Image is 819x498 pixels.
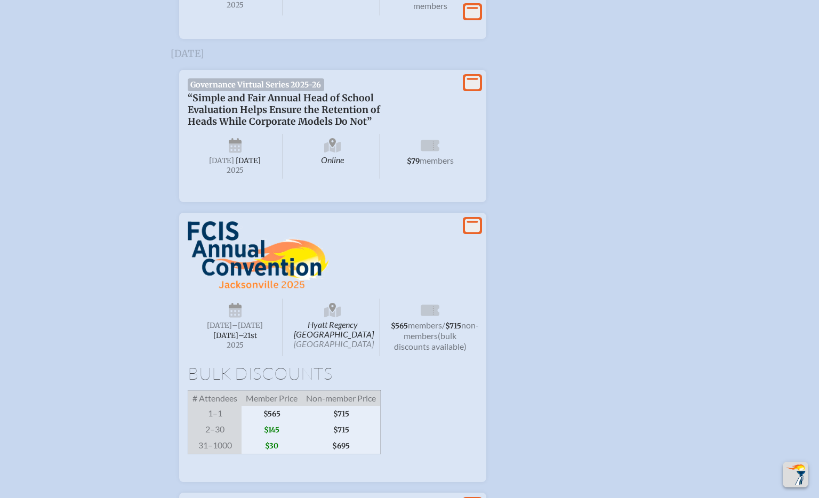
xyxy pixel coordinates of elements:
[188,391,242,406] span: # Attendees
[196,341,274,349] span: 2025
[391,322,408,331] span: $565
[188,438,242,454] span: 31–1000
[232,321,263,330] span: –[DATE]
[171,49,648,59] h3: [DATE]
[209,156,234,165] span: [DATE]
[188,406,242,422] span: 1–1
[302,422,381,438] span: $715
[285,299,381,356] span: Hyatt Regency [GEOGRAPHIC_DATA]
[285,134,381,179] span: Online
[188,365,478,382] h1: Bulk Discounts
[294,339,374,349] span: [GEOGRAPHIC_DATA]
[408,320,442,330] span: members
[394,331,467,351] span: (bulk discounts available)
[404,320,479,341] span: non-members
[242,422,302,438] span: $145
[785,464,806,485] img: To the top
[188,92,380,127] span: “Simple and Fair Annual Head of School Evaluation Helps Ensure the Retention of Heads While Corpo...
[207,321,232,330] span: [DATE]
[242,391,302,406] span: Member Price
[783,462,808,487] button: Scroll Top
[445,322,461,331] span: $715
[242,406,302,422] span: $565
[302,438,381,454] span: $695
[442,320,445,330] span: /
[407,157,420,166] span: $79
[196,1,274,9] span: 2025
[213,331,257,340] span: [DATE]–⁠21st
[188,78,324,91] span: Governance Virtual Series 2025-26
[302,406,381,422] span: $715
[196,166,274,174] span: 2025
[236,156,261,165] span: [DATE]
[188,221,329,290] img: FCIS Convention 2025
[188,422,242,438] span: 2–30
[302,391,381,406] span: Non-member Price
[242,438,302,454] span: $30
[420,155,454,165] span: members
